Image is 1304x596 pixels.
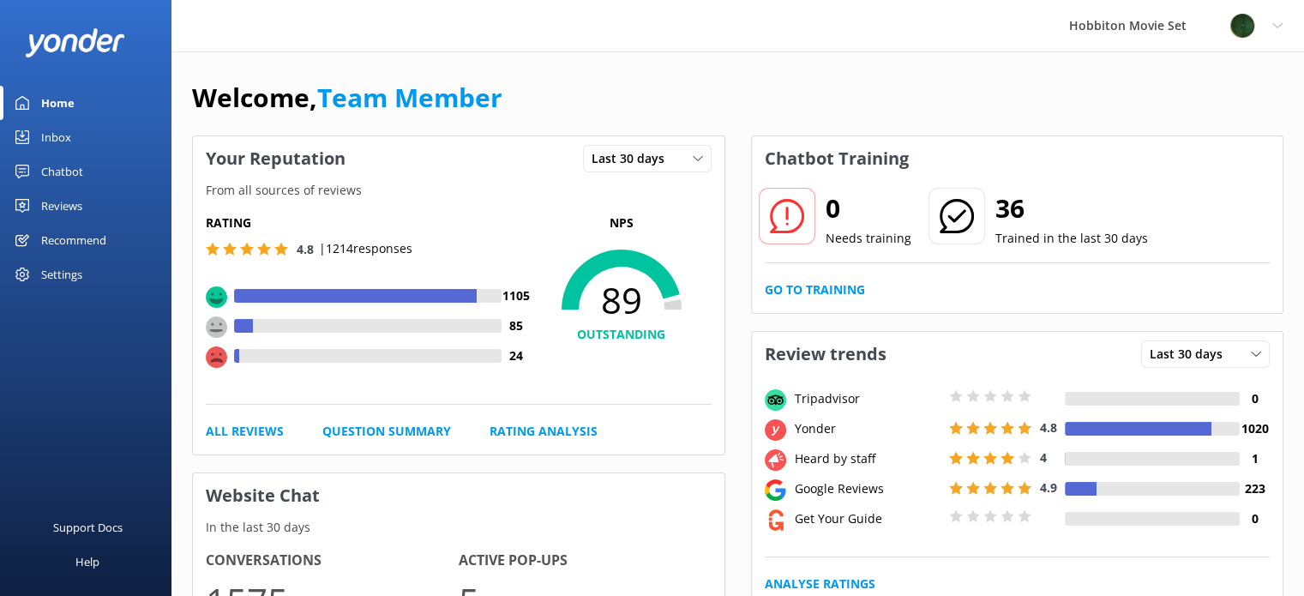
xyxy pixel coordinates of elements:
[502,286,532,305] h4: 1105
[53,510,123,545] div: Support Docs
[41,189,82,223] div: Reviews
[502,346,532,365] h4: 24
[826,229,911,248] p: Needs training
[490,422,598,441] a: Rating Analysis
[75,545,99,579] div: Help
[765,280,865,299] a: Go to Training
[532,279,712,322] span: 89
[322,422,451,441] a: Question Summary
[1040,449,1047,466] span: 4
[193,518,724,537] p: In the last 30 days
[26,28,124,57] img: yonder-white-logo.png
[826,188,911,229] h2: 0
[41,223,106,257] div: Recommend
[41,86,75,120] div: Home
[1240,419,1270,438] h4: 1020
[790,449,945,468] div: Heard by staff
[206,550,459,572] h4: Conversations
[1240,479,1270,498] h4: 223
[193,473,724,518] h3: Website Chat
[765,575,875,593] a: Analyse Ratings
[193,136,358,181] h3: Your Reputation
[1040,479,1057,496] span: 4.9
[995,188,1148,229] h2: 36
[297,241,314,257] span: 4.8
[192,77,502,118] h1: Welcome,
[592,149,675,168] span: Last 30 days
[319,239,412,258] p: | 1214 responses
[206,422,284,441] a: All Reviews
[752,136,922,181] h3: Chatbot Training
[41,154,83,189] div: Chatbot
[995,229,1148,248] p: Trained in the last 30 days
[206,214,532,232] h5: Rating
[752,332,899,376] h3: Review trends
[41,120,71,154] div: Inbox
[532,325,712,344] h4: OUTSTANDING
[532,214,712,232] p: NPS
[790,419,945,438] div: Yonder
[459,550,712,572] h4: Active Pop-ups
[41,257,82,292] div: Settings
[317,80,502,115] a: Team Member
[1150,345,1233,364] span: Last 30 days
[193,181,724,200] p: From all sources of reviews
[790,479,945,498] div: Google Reviews
[1240,389,1270,408] h4: 0
[1229,13,1255,39] img: 34-1625720359.png
[790,389,945,408] div: Tripadvisor
[1240,449,1270,468] h4: 1
[790,509,945,528] div: Get Your Guide
[502,316,532,335] h4: 85
[1040,419,1057,436] span: 4.8
[1240,509,1270,528] h4: 0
